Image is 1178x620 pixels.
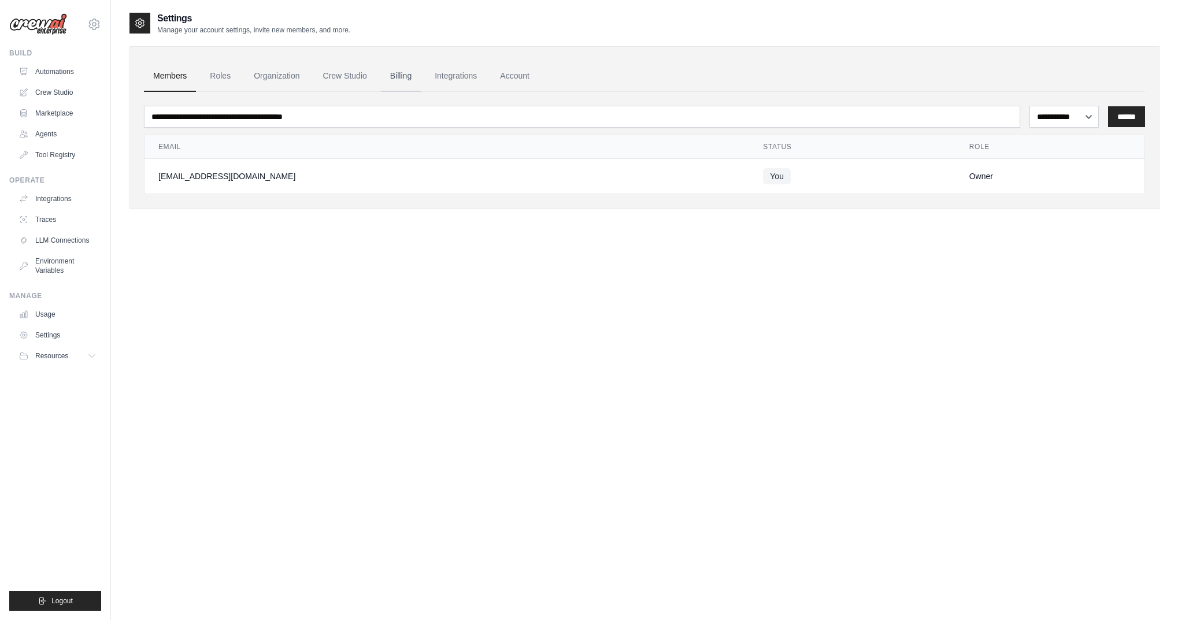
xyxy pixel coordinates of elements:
span: Logout [51,596,73,606]
a: Automations [14,62,101,81]
div: [EMAIL_ADDRESS][DOMAIN_NAME] [158,170,735,182]
th: Email [145,135,749,159]
a: Environment Variables [14,252,101,280]
a: LLM Connections [14,231,101,250]
span: Resources [35,351,68,361]
div: Operate [9,176,101,185]
div: Owner [969,170,1131,182]
a: Integrations [14,190,101,208]
p: Manage your account settings, invite new members, and more. [157,25,350,35]
th: Role [955,135,1144,159]
a: Tool Registry [14,146,101,164]
a: Crew Studio [14,83,101,102]
a: Integrations [425,61,486,92]
a: Settings [14,326,101,344]
a: Traces [14,210,101,229]
a: Marketplace [14,104,101,122]
a: Roles [201,61,240,92]
h2: Settings [157,12,350,25]
span: You [763,168,791,184]
a: Crew Studio [314,61,376,92]
img: Logo [9,13,67,35]
button: Logout [9,591,101,611]
button: Resources [14,347,101,365]
a: Usage [14,305,101,324]
th: Status [749,135,955,159]
a: Account [491,61,539,92]
a: Billing [381,61,421,92]
div: Build [9,49,101,58]
a: Organization [245,61,309,92]
a: Agents [14,125,101,143]
a: Members [144,61,196,92]
div: Manage [9,291,101,300]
